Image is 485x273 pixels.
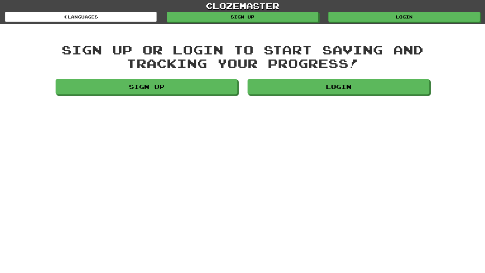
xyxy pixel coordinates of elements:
a: Languages [5,12,157,22]
a: Sign up [56,79,237,94]
a: Sign up [167,12,318,22]
a: Login [248,79,429,94]
div: Sign up or login to start saving and tracking your progress! [56,43,429,70]
a: Login [328,12,480,22]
